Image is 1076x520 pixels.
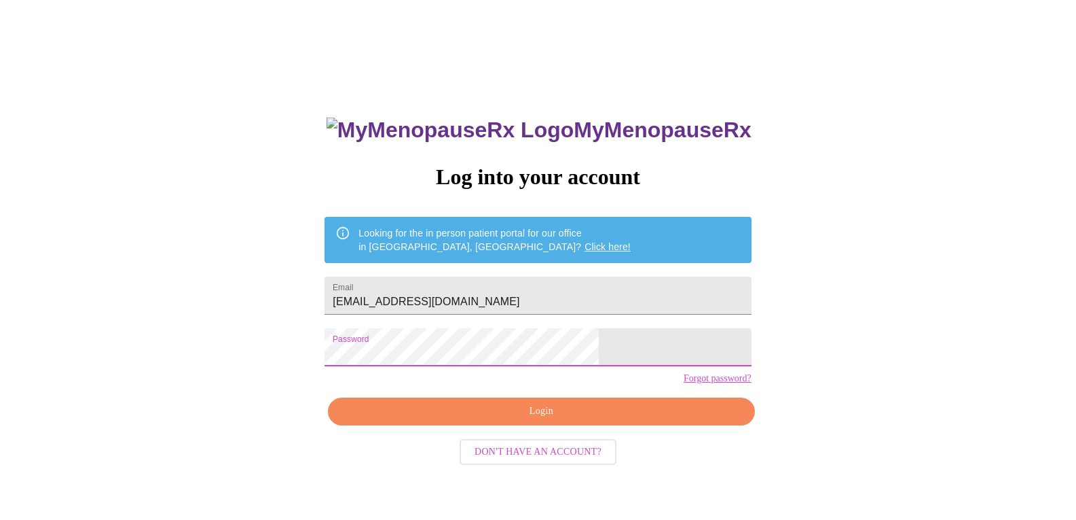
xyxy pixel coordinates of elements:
[475,444,601,461] span: Don't have an account?
[460,439,616,466] button: Don't have an account?
[585,241,631,252] a: Click here!
[327,118,574,143] img: MyMenopauseRx Logo
[324,164,751,190] h3: Log into your account
[344,403,739,420] span: Login
[328,398,754,426] button: Login
[456,445,620,456] a: Don't have an account?
[327,118,752,143] h3: MyMenopauseRx
[358,221,631,259] div: Looking for the in person patient portal for our office in [GEOGRAPHIC_DATA], [GEOGRAPHIC_DATA]?
[684,373,752,384] a: Forgot password?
